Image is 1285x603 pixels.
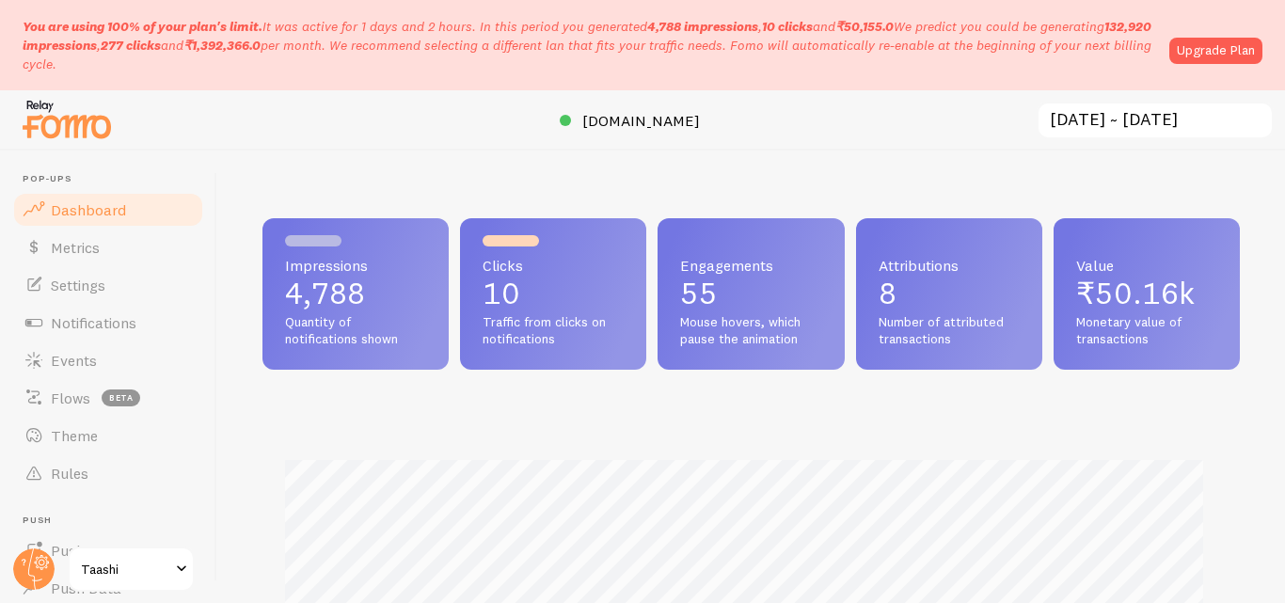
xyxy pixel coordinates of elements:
[51,389,90,407] span: Flows
[183,37,261,54] b: ₹1,392,366.0
[762,18,813,35] b: 10 clicks
[11,191,205,229] a: Dashboard
[11,304,205,341] a: Notifications
[835,18,894,35] b: ₹50,155.0
[51,238,100,257] span: Metrics
[23,18,262,35] span: You are using 100% of your plan's limit.
[285,278,426,309] p: 4,788
[11,417,205,454] a: Theme
[647,18,758,35] b: 4,788 impressions
[51,200,126,219] span: Dashboard
[102,389,140,406] span: beta
[101,37,161,54] b: 277 clicks
[483,314,624,347] span: Traffic from clicks on notifications
[51,276,105,294] span: Settings
[285,258,426,273] span: Impressions
[879,258,1020,273] span: Attributions
[51,464,88,483] span: Rules
[483,258,624,273] span: Clicks
[1169,38,1262,64] a: Upgrade Plan
[51,541,85,560] span: Push
[68,547,195,592] a: Taashi
[11,229,205,266] a: Metrics
[81,558,170,580] span: Taashi
[11,532,205,569] a: Push
[680,314,821,347] span: Mouse hovers, which pause the animation
[51,426,98,445] span: Theme
[11,266,205,304] a: Settings
[23,17,1158,73] p: It was active for 1 days and 2 hours. In this period you generated We predict you could be genera...
[51,351,97,370] span: Events
[1076,314,1217,347] span: Monetary value of transactions
[879,314,1020,347] span: Number of attributed transactions
[20,95,114,143] img: fomo-relay-logo-orange.svg
[23,173,205,185] span: Pop-ups
[483,278,624,309] p: 10
[680,258,821,273] span: Engagements
[285,314,426,347] span: Quantity of notifications shown
[11,454,205,492] a: Rules
[680,278,821,309] p: 55
[23,515,205,527] span: Push
[647,18,894,35] span: , and
[51,313,136,332] span: Notifications
[879,278,1020,309] p: 8
[1076,275,1195,311] span: ₹50.16k
[1076,258,1217,273] span: Value
[11,341,205,379] a: Events
[11,379,205,417] a: Flows beta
